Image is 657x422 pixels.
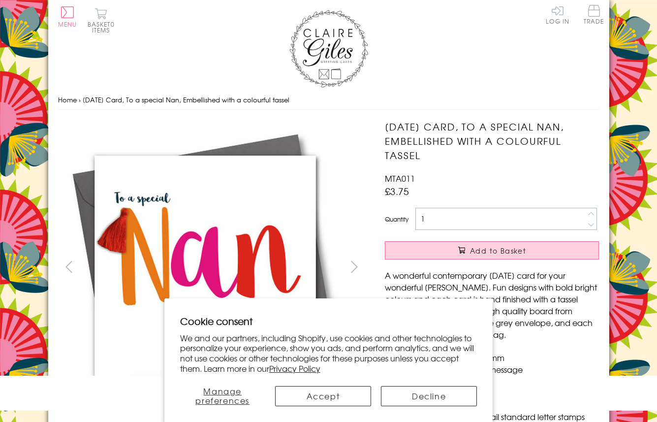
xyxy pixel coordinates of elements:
span: › [79,95,81,104]
img: Claire Giles Greetings Cards [289,10,368,88]
li: Dimensions: 150mm x 150mm [395,352,599,363]
span: Add to Basket [470,246,526,256]
nav: breadcrumbs [58,90,599,110]
button: prev [58,256,80,278]
button: Add to Basket [385,241,599,260]
span: Menu [58,20,77,29]
button: Basket0 items [88,8,115,33]
span: Trade [584,5,604,24]
button: Menu [58,6,77,27]
a: Privacy Policy [269,362,320,374]
a: Trade [584,5,604,26]
label: Quantity [385,215,408,224]
p: A wonderful contemporary [DATE] card for your wonderful [PERSON_NAME]. Fun designs with bold brig... [385,269,599,340]
span: £3.75 [385,184,409,198]
span: [DATE] Card, To a special Nan, Embellished with a colourful tassel [83,95,289,104]
span: MTA011 [385,172,415,184]
button: Decline [381,386,477,406]
p: We and our partners, including Shopify, use cookies and other technologies to personalize your ex... [180,333,477,374]
span: Manage preferences [195,385,250,406]
img: Mother's Day Card, To a special Nan, Embellished with a colourful tassel [58,120,353,415]
span: 0 items [92,20,115,34]
button: Accept [275,386,371,406]
a: Home [58,95,77,104]
button: next [343,256,365,278]
h1: [DATE] Card, To a special Nan, Embellished with a colourful tassel [385,120,599,162]
a: Log In [546,5,569,24]
button: Manage preferences [180,386,265,406]
h2: Cookie consent [180,314,477,328]
li: Blank inside for your own message [395,363,599,375]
